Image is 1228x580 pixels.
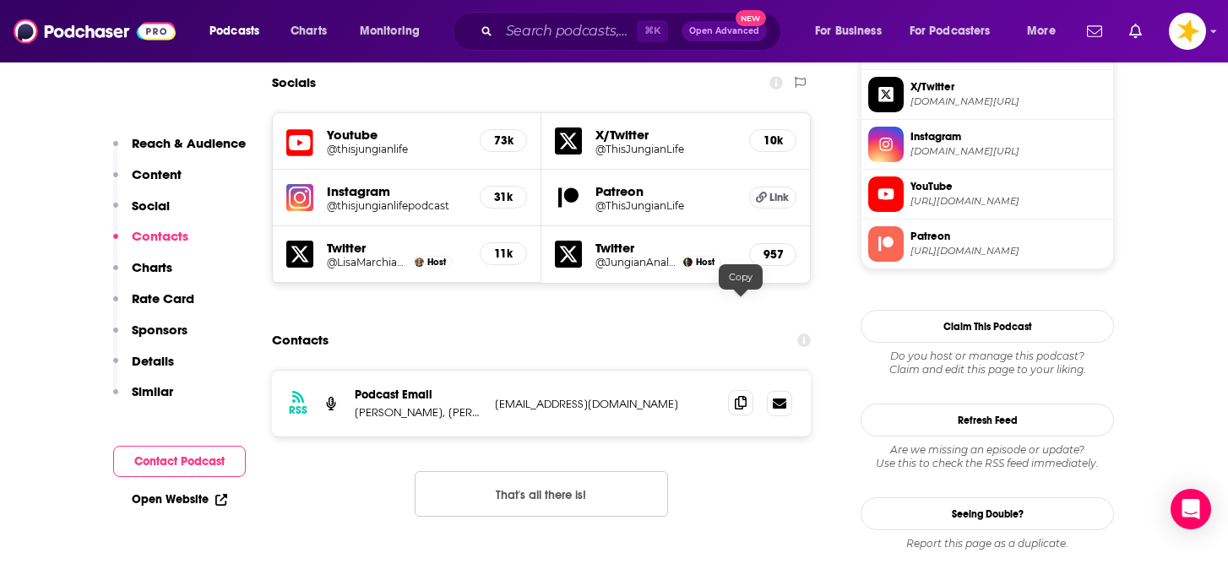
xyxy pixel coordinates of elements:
button: open menu [899,18,1015,45]
span: instagram.com/thisjungianlifepodcast [910,145,1106,158]
span: For Podcasters [910,19,991,43]
a: Instagram[DOMAIN_NAME][URL] [868,127,1106,162]
span: X/Twitter [910,79,1106,95]
h5: X/Twitter [595,127,736,143]
span: Host [696,257,715,268]
button: Rate Card [113,290,194,322]
span: Monitoring [360,19,420,43]
h5: 31k [494,190,513,204]
span: Do you host or manage this podcast? [861,350,1114,363]
a: @LisaMarchiano [327,256,408,268]
h5: Instagram [327,183,466,199]
h5: Twitter [595,240,736,256]
a: @ThisJungianLife [595,199,736,212]
p: [EMAIL_ADDRESS][DOMAIN_NAME] [495,397,715,411]
span: twitter.com/ThisJungianLife [910,95,1106,108]
p: Podcast Email [355,388,481,402]
span: More [1027,19,1056,43]
h3: RSS [289,404,307,417]
p: Social [132,198,170,214]
div: Are we missing an episode or update? Use this to check the RSS feed immediately. [861,443,1114,470]
button: Sponsors [113,322,187,353]
button: Open AdvancedNew [682,21,767,41]
a: @thisjungianlife [327,143,466,155]
span: Link [769,191,789,204]
p: [PERSON_NAME], [PERSON_NAME], [PERSON_NAME] [355,405,481,420]
img: iconImage [286,184,313,211]
img: Podchaser - Follow, Share and Rate Podcasts [14,15,176,47]
img: Lisa Marchiano [415,257,424,267]
span: https://www.patreon.com/ThisJungianLife [910,245,1106,257]
div: Open Intercom Messenger [1171,489,1211,529]
h5: Patreon [595,183,736,199]
a: Show notifications dropdown [1080,17,1109,46]
button: Refresh Feed [861,404,1114,436]
span: YouTube [910,179,1106,194]
div: Copy [719,264,763,290]
h5: 11k [494,247,513,261]
button: Social [113,198,170,229]
button: Show profile menu [1169,13,1206,50]
a: @JungianAnalyst1 [595,256,676,268]
p: Sponsors [132,322,187,338]
h2: Contacts [272,324,329,356]
span: Logged in as Spreaker_Prime [1169,13,1206,50]
h5: 957 [763,247,782,262]
p: Contacts [132,228,188,244]
span: https://www.youtube.com/@thisjungianlife [910,195,1106,208]
button: Details [113,353,174,384]
img: Joseph R. Lee [683,257,693,267]
button: open menu [1015,18,1077,45]
p: Reach & Audience [132,135,246,151]
button: Contacts [113,228,188,259]
span: Patreon [910,229,1106,244]
div: Search podcasts, credits, & more... [469,12,797,51]
button: Claim This Podcast [861,310,1114,343]
span: Host [427,257,446,268]
p: Content [132,166,182,182]
span: For Business [815,19,882,43]
button: open menu [348,18,442,45]
button: open menu [198,18,281,45]
button: Charts [113,259,172,290]
button: Nothing here. [415,471,668,517]
a: @ThisJungianLife [595,143,736,155]
div: Report this page as a duplicate. [861,537,1114,550]
a: Show notifications dropdown [1122,17,1149,46]
span: Charts [291,19,327,43]
h2: Socials [272,67,316,99]
button: Reach & Audience [113,135,246,166]
a: Charts [280,18,337,45]
input: Search podcasts, credits, & more... [499,18,637,45]
h5: Youtube [327,127,466,143]
p: Details [132,353,174,369]
button: Similar [113,383,173,415]
span: ⌘ K [637,20,668,42]
a: @thisjungianlifepodcast [327,199,466,212]
a: Link [749,187,796,209]
button: Contact Podcast [113,446,246,477]
p: Similar [132,383,173,399]
a: YouTube[URL][DOMAIN_NAME] [868,176,1106,212]
h5: 10k [763,133,782,148]
a: Patreon[URL][DOMAIN_NAME] [868,226,1106,262]
span: New [736,10,766,26]
div: Claim and edit this page to your liking. [861,350,1114,377]
button: open menu [803,18,903,45]
h5: Twitter [327,240,466,256]
button: Content [113,166,182,198]
a: X/Twitter[DOMAIN_NAME][URL] [868,77,1106,112]
span: Podcasts [209,19,259,43]
h5: 73k [494,133,513,148]
p: Rate Card [132,290,194,306]
span: Instagram [910,129,1106,144]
